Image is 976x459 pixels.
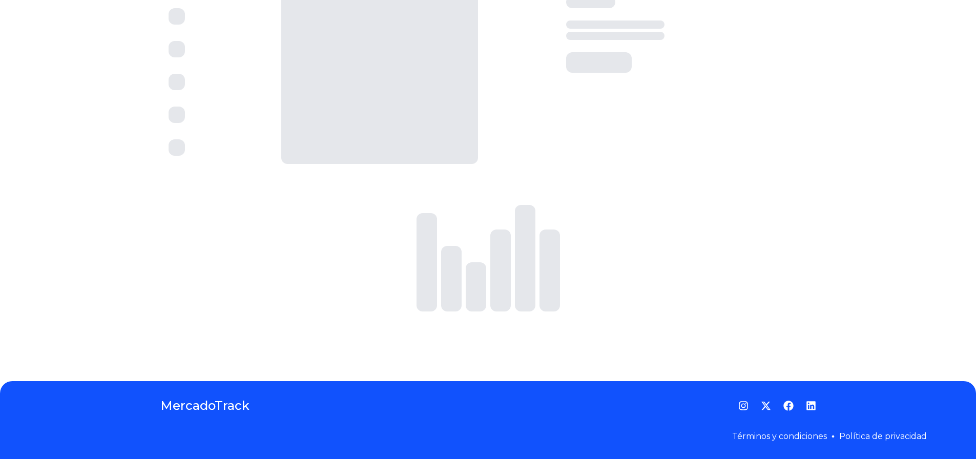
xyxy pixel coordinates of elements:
a: Twitter [761,401,771,411]
a: Política de privacidad [839,431,927,441]
a: Instagram [738,401,749,411]
a: Términos y condiciones [732,431,827,441]
a: MercadoTrack [160,398,250,414]
a: Facebook [783,401,794,411]
a: LinkedIn [806,401,816,411]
